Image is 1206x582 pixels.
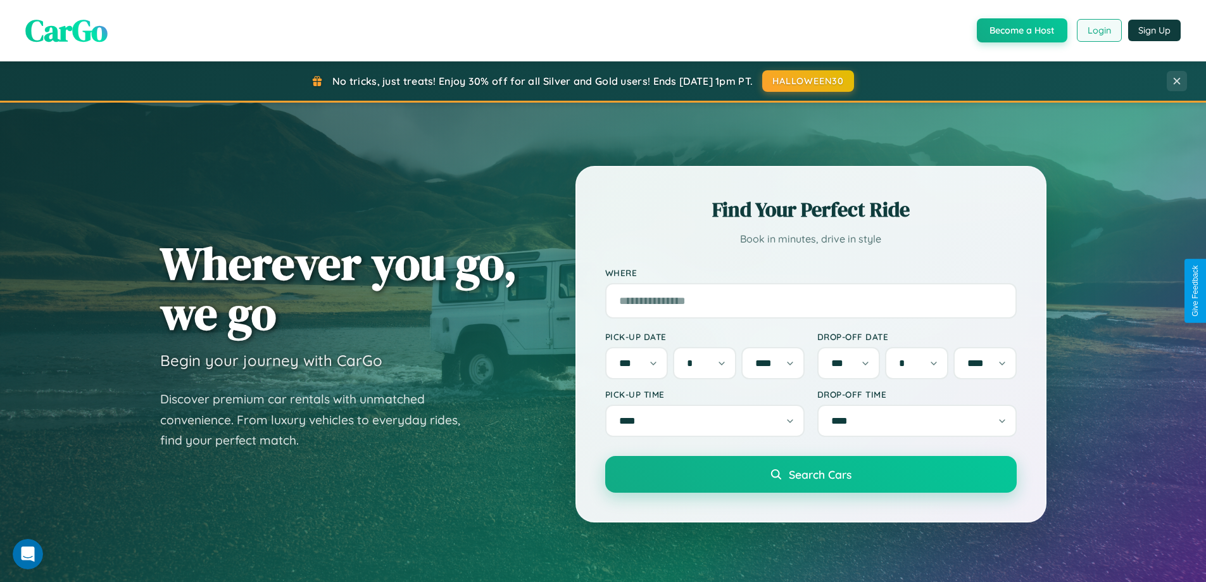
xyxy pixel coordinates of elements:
[1191,265,1200,317] div: Give Feedback
[332,75,753,87] span: No tricks, just treats! Enjoy 30% off for all Silver and Gold users! Ends [DATE] 1pm PT.
[160,351,382,370] h3: Begin your journey with CarGo
[1077,19,1122,42] button: Login
[1128,20,1181,41] button: Sign Up
[605,230,1017,248] p: Book in minutes, drive in style
[789,467,851,481] span: Search Cars
[762,70,854,92] button: HALLOWEEN30
[605,267,1017,278] label: Where
[605,196,1017,224] h2: Find Your Perfect Ride
[977,18,1067,42] button: Become a Host
[160,238,517,338] h1: Wherever you go, we go
[605,389,805,400] label: Pick-up Time
[25,9,108,51] span: CarGo
[605,331,805,342] label: Pick-up Date
[817,389,1017,400] label: Drop-off Time
[160,389,477,451] p: Discover premium car rentals with unmatched convenience. From luxury vehicles to everyday rides, ...
[13,539,43,569] iframe: Intercom live chat
[817,331,1017,342] label: Drop-off Date
[605,456,1017,493] button: Search Cars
